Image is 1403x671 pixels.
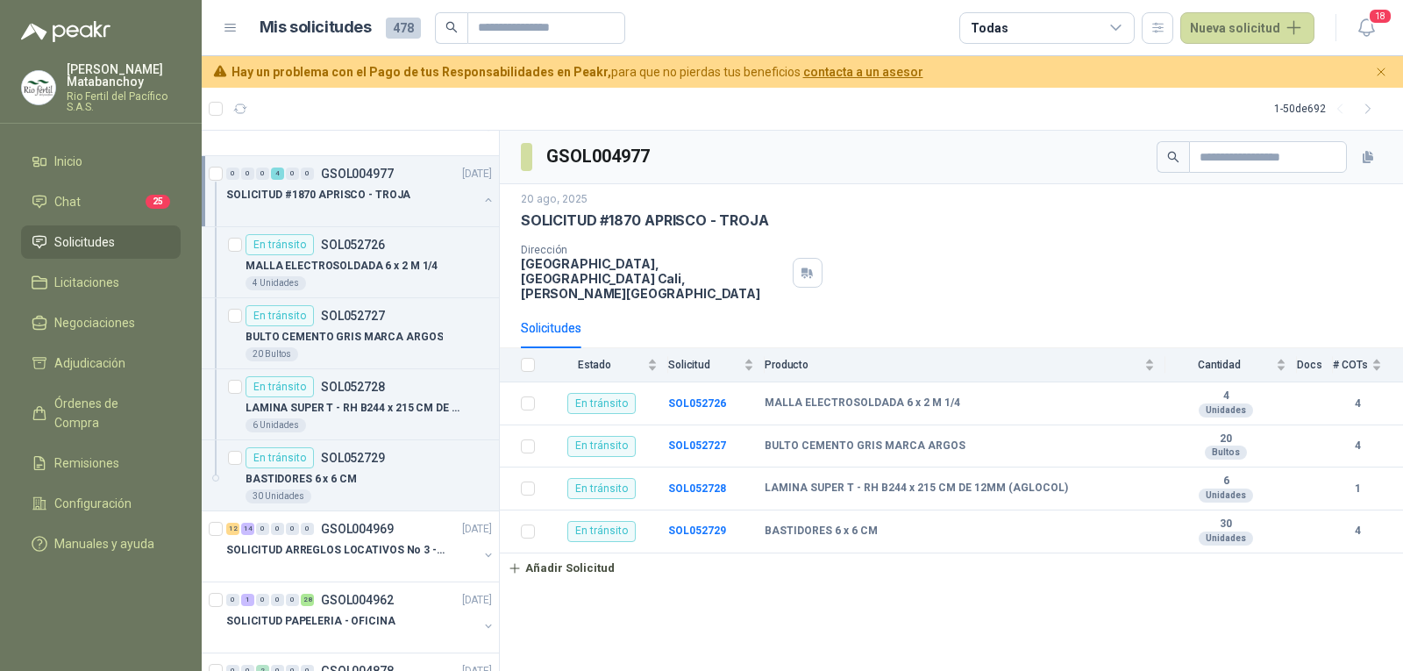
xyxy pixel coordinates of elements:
p: SOL052728 [321,381,385,393]
div: 30 Unidades [246,489,311,503]
span: Adjudicación [54,353,125,373]
span: Remisiones [54,453,119,473]
div: 14 [241,523,254,535]
a: SOL052726 [668,397,726,410]
span: # COTs [1333,359,1368,371]
p: GSOL004977 [321,168,394,180]
span: Configuración [54,494,132,513]
a: Remisiones [21,446,181,480]
div: 20 Bultos [246,347,298,361]
p: SOLICITUD ARREGLOS LOCATIVOS No 3 - PICHINDE [226,542,445,559]
b: 4 [1333,396,1382,412]
a: Añadir Solicitud [500,553,1403,583]
p: MALLA ELECTROSOLDADA 6 x 2 M 1/4 [246,258,438,275]
img: Company Logo [22,71,55,104]
div: 0 [286,523,299,535]
span: Inicio [54,152,82,171]
th: Cantidad [1165,348,1297,382]
p: SOL052729 [321,452,385,464]
a: En tránsitoSOL052728LAMINA SUPER T - RH B244 x 215 CM DE 12MM (AGLOCOL)6 Unidades [202,369,499,440]
button: Nueva solicitud [1180,12,1314,44]
button: Cerrar [1371,61,1392,83]
div: Todas [971,18,1008,38]
p: SOL052726 [321,239,385,251]
h3: GSOL004977 [546,143,652,170]
img: Logo peakr [21,21,110,42]
a: SOL052728 [668,482,726,495]
div: 0 [286,168,299,180]
span: Licitaciones [54,273,119,292]
a: SOL052729 [668,525,726,537]
b: 20 [1165,432,1286,446]
a: SOL052727 [668,439,726,452]
div: Unidades [1199,403,1253,418]
div: Solicitudes [521,318,581,338]
span: Chat [54,192,81,211]
p: SOL052727 [321,310,385,322]
div: En tránsito [246,305,314,326]
button: Añadir Solicitud [500,553,623,583]
div: 0 [301,168,314,180]
div: 0 [286,594,299,606]
button: 18 [1350,12,1382,44]
h1: Mis solicitudes [260,15,372,40]
a: En tránsitoSOL052729BASTIDORES 6 x 6 CM30 Unidades [202,440,499,511]
b: 1 [1333,481,1382,497]
div: 0 [271,523,284,535]
p: GSOL004962 [321,594,394,606]
th: Producto [765,348,1165,382]
span: Cantidad [1165,359,1272,371]
div: 4 Unidades [246,276,306,290]
a: Licitaciones [21,266,181,299]
a: Adjudicación [21,346,181,380]
span: Negociaciones [54,313,135,332]
span: Manuales y ayuda [54,534,154,553]
b: 4 [1333,523,1382,539]
p: Dirección [521,244,786,256]
div: 0 [256,168,269,180]
a: Configuración [21,487,181,520]
b: BASTIDORES 6 x 6 CM [765,525,878,539]
div: Unidades [1199,532,1253,546]
div: 0 [301,523,314,535]
div: 28 [301,594,314,606]
b: 30 [1165,518,1286,532]
div: En tránsito [246,234,314,255]
b: 6 [1165,475,1286,489]
div: 0 [226,168,239,180]
th: Estado [545,348,668,382]
th: Solicitud [668,348,765,382]
span: 478 [386,18,421,39]
b: MALLA ELECTROSOLDADA 6 x 2 M 1/4 [765,396,960,410]
div: 1 [241,594,254,606]
th: # COTs [1333,348,1403,382]
a: En tránsitoSOL052727BULTO CEMENTO GRIS MARCA ARGOS20 Bultos [202,298,499,369]
p: [DATE] [462,166,492,182]
a: 0 1 0 0 0 28 GSOL004962[DATE] SOLICITUD PAPELERIA - OFICINA [226,589,495,646]
a: Chat25 [21,185,181,218]
a: 12 14 0 0 0 0 GSOL004969[DATE] SOLICITUD ARREGLOS LOCATIVOS No 3 - PICHINDE [226,518,495,575]
a: 0 0 0 4 0 0 GSOL004977[DATE] SOLICITUD #1870 APRISCO - TROJA [226,163,495,219]
span: search [445,21,458,33]
div: 12 [226,523,239,535]
span: Producto [765,359,1141,371]
a: Solicitudes [21,225,181,259]
span: search [1167,151,1179,163]
b: 4 [1333,438,1382,454]
span: Órdenes de Compra [54,394,164,432]
p: [DATE] [462,592,492,609]
div: En tránsito [567,393,636,414]
p: LAMINA SUPER T - RH B244 x 215 CM DE 12MM (AGLOCOL) [246,400,464,417]
div: Bultos [1205,446,1247,460]
b: Hay un problema con el Pago de tus Responsabilidades en Peakr, [231,65,611,79]
span: Solicitud [668,359,740,371]
div: 0 [256,594,269,606]
a: Negociaciones [21,306,181,339]
span: para que no pierdas tus beneficios [231,62,923,82]
p: SOLICITUD #1870 APRISCO - TROJA [521,211,768,230]
th: Docs [1297,348,1333,382]
a: Inicio [21,145,181,178]
a: Órdenes de Compra [21,387,181,439]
